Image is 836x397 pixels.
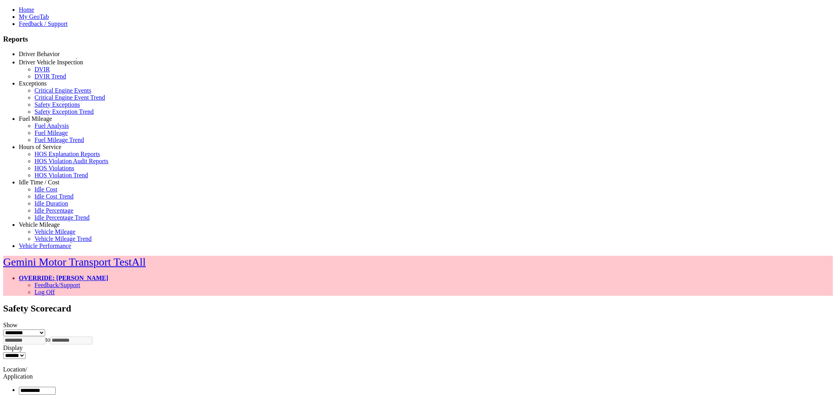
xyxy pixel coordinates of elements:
a: Driver Scorecard [34,58,78,64]
a: HOS Violation Trend [34,172,88,178]
a: Feedback/Support [34,282,80,288]
a: Vehicle Mileage [19,221,60,228]
a: Idle Cost [34,186,57,193]
a: Exceptions [19,80,47,87]
a: Home [19,6,34,13]
label: Display [3,344,23,351]
a: HOS Explanation Reports [34,151,100,157]
a: Idle Percentage Trend [34,214,89,221]
a: My GeoTab [19,13,49,20]
a: Idle Duration [34,200,68,207]
h2: Safety Scorecard [3,303,833,314]
a: Vehicle Mileage [34,228,75,235]
a: Feedback / Support [19,20,67,27]
a: Fuel Analysis [34,122,69,129]
label: Show [3,322,17,328]
a: Critical Engine Event Trend [34,94,105,101]
a: Fuel Mileage Trend [34,137,84,143]
a: Idle Cost Trend [34,193,74,200]
a: HOS Violation Audit Reports [34,158,109,164]
a: Safety Exceptions [34,101,80,108]
a: Log Off [34,289,55,295]
a: Driver Vehicle Inspection [19,59,83,66]
a: Fuel Mileage [34,129,68,136]
span: to [45,336,50,343]
a: DVIR [34,66,50,73]
a: Vehicle Performance [19,242,71,249]
a: Driver Behavior [19,51,60,57]
a: Safety Exception Trend [34,108,94,115]
a: Idle Time / Cost [19,179,60,186]
h3: Reports [3,35,833,44]
a: Hours of Service [19,144,61,150]
a: Fuel Mileage [19,115,52,122]
a: Idle Percentage [34,207,73,214]
a: OVERRIDE: [PERSON_NAME] [19,275,108,281]
a: Gemini Motor Transport TestAll [3,256,146,268]
a: Critical Engine Events [34,87,91,94]
a: HOS Violations [34,165,74,171]
a: DVIR Trend [34,73,66,80]
label: Location/ Application [3,366,33,380]
a: Vehicle Mileage Trend [34,235,92,242]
